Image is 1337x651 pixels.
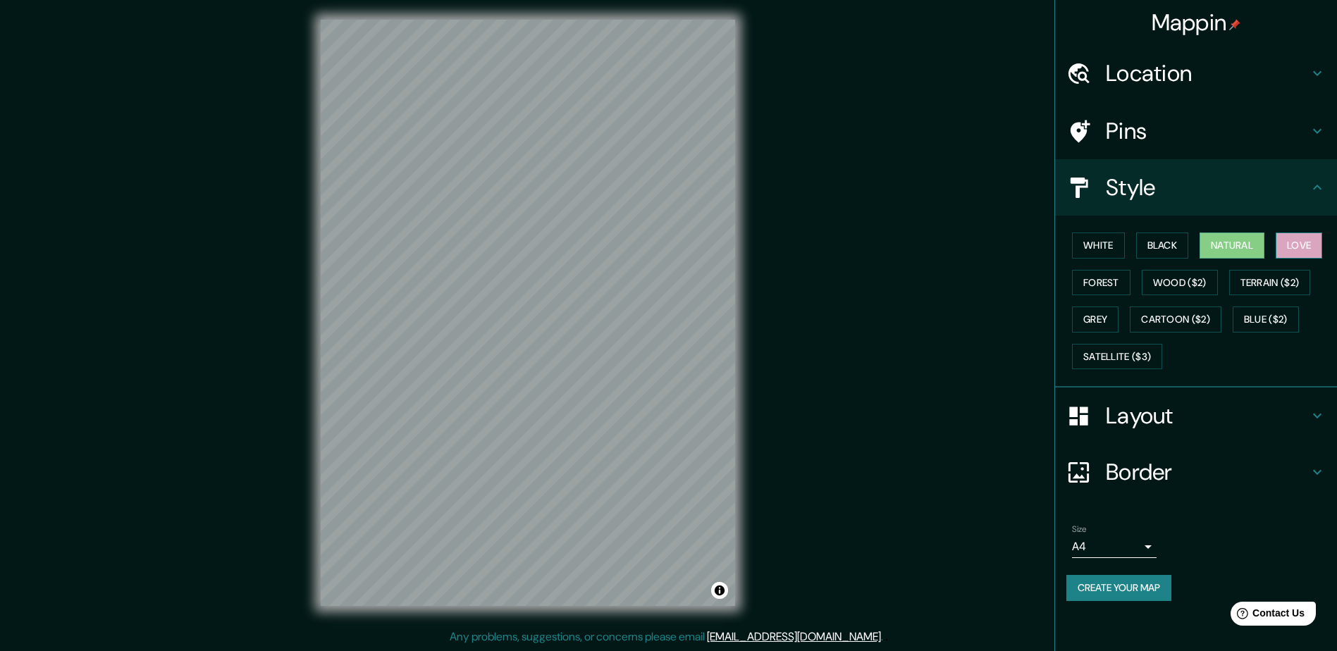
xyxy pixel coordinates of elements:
[1055,45,1337,101] div: Location
[1152,8,1241,37] h4: Mappin
[1130,306,1221,333] button: Cartoon ($2)
[1072,344,1162,370] button: Satellite ($3)
[1066,575,1171,601] button: Create your map
[1055,159,1337,216] div: Style
[1276,232,1322,259] button: Love
[1106,402,1309,430] h4: Layout
[1136,232,1189,259] button: Black
[1055,387,1337,444] div: Layout
[1055,444,1337,500] div: Border
[1106,117,1309,145] h4: Pins
[1072,523,1087,535] label: Size
[1142,270,1218,296] button: Wood ($2)
[1233,306,1299,333] button: Blue ($2)
[1072,535,1157,558] div: A4
[450,628,883,645] p: Any problems, suggestions, or concerns please email .
[1072,306,1119,333] button: Grey
[885,628,888,645] div: .
[1229,270,1311,296] button: Terrain ($2)
[1055,103,1337,159] div: Pins
[1072,232,1125,259] button: White
[883,628,885,645] div: .
[1229,19,1240,30] img: pin-icon.png
[711,582,728,599] button: Toggle attribution
[1106,458,1309,486] h4: Border
[1106,59,1309,87] h4: Location
[1072,270,1130,296] button: Forest
[321,20,735,606] canvas: Map
[1212,596,1321,635] iframe: Help widget launcher
[1200,232,1264,259] button: Natural
[707,629,881,644] a: [EMAIL_ADDRESS][DOMAIN_NAME]
[1106,173,1309,201] h4: Style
